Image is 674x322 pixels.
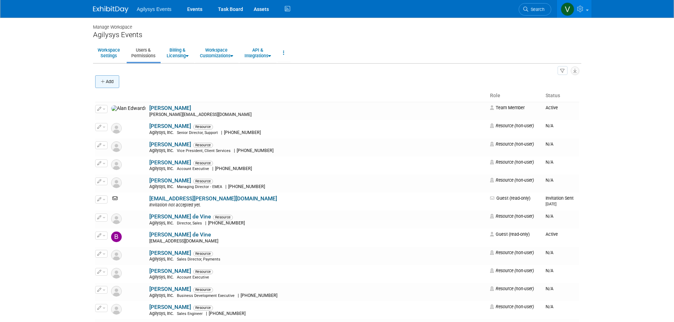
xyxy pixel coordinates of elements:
[111,177,122,188] img: Resource
[177,130,218,135] span: Senior Director, Support
[177,166,209,171] span: Account Executive
[193,305,213,310] span: Resource
[137,6,172,12] span: Agilysys Events
[225,184,226,189] span: |
[490,268,534,273] span: Resource (non-user)
[234,148,235,153] span: |
[93,30,581,39] div: Agilysys Events
[193,143,213,148] span: Resource
[149,257,176,262] span: Agilysys, Inc.
[490,304,534,309] span: Resource (non-user)
[193,124,213,129] span: Resource
[177,257,220,262] span: Sales Director, Payments
[193,161,213,166] span: Resource
[162,44,193,62] a: Billing &Licensing
[546,105,558,110] span: Active
[490,177,534,183] span: Resource (non-user)
[127,44,160,62] a: Users &Permissions
[240,44,276,62] a: API &Integrations
[149,159,191,166] a: [PERSON_NAME]
[490,105,525,110] span: Team Member
[487,90,543,102] th: Role
[177,311,203,316] span: Sales Engineer
[177,293,235,298] span: Business Development Executive
[177,185,222,189] span: Managing Director - EMEA
[222,130,263,135] span: [PHONE_NUMBER]
[238,293,239,298] span: |
[177,221,202,226] span: Director, Sales
[546,195,574,206] span: Invitation Sent
[195,44,238,62] a: WorkspaceCustomizations
[543,90,579,102] th: Status
[149,213,211,220] a: [PERSON_NAME] de Vine
[193,179,213,184] span: Resource
[490,123,534,128] span: Resource (non-user)
[93,6,128,13] img: ExhibitDay
[111,250,122,260] img: Resource
[149,148,176,153] span: Agilysys, Inc.
[207,311,248,316] span: [PHONE_NUMBER]
[546,123,553,128] span: N/A
[561,2,574,16] img: Vaitiare Munoz
[226,184,267,189] span: [PHONE_NUMBER]
[149,130,176,135] span: Agilysys, Inc.
[546,177,553,183] span: N/A
[149,166,176,171] span: Agilysys, Inc.
[528,7,545,12] span: Search
[546,159,553,165] span: N/A
[149,105,191,111] a: [PERSON_NAME]
[95,75,119,88] button: Add
[111,105,146,112] img: Alan Edwards
[149,232,211,238] a: [PERSON_NAME] de Vine
[546,232,558,237] span: Active
[111,123,122,134] img: Resource
[193,287,213,292] span: Resource
[111,141,122,152] img: Resource
[490,195,530,201] span: Guest (read-only)
[221,130,222,135] span: |
[206,221,247,226] span: [PHONE_NUMBER]
[490,159,534,165] span: Resource (non-user)
[111,268,122,279] img: Resource
[490,213,534,219] span: Resource (non-user)
[546,213,553,219] span: N/A
[149,141,191,148] a: [PERSON_NAME]
[177,148,231,153] span: Vice President, Client Services
[490,250,534,255] span: Resource (non-user)
[111,213,122,224] img: Resource
[93,18,581,30] div: Manage Workspace
[149,195,277,202] a: [EMAIL_ADDRESS][PERSON_NAME][DOMAIN_NAME]
[149,311,176,316] span: Agilysys, Inc.
[205,221,206,226] span: |
[193,269,213,274] span: Resource
[519,3,551,16] a: Search
[149,221,176,226] span: Agilysys, Inc.
[149,112,485,118] div: [PERSON_NAME][EMAIL_ADDRESS][DOMAIN_NAME]
[235,148,276,153] span: [PHONE_NUMBER]
[111,159,122,170] img: Resource
[111,232,122,242] img: Bill Jeu de Vine
[490,141,534,147] span: Resource (non-user)
[213,166,254,171] span: [PHONE_NUMBER]
[546,202,557,206] small: [DATE]
[149,275,176,280] span: Agilysys, Inc.
[149,304,191,310] a: [PERSON_NAME]
[149,293,176,298] span: Agilysys, Inc.
[546,141,553,147] span: N/A
[490,232,530,237] span: Guest (read-only)
[546,304,553,309] span: N/A
[149,123,191,129] a: [PERSON_NAME]
[149,286,191,292] a: [PERSON_NAME]
[212,166,213,171] span: |
[546,286,553,291] span: N/A
[111,286,122,297] img: Resource
[111,304,122,315] img: Resource
[149,268,191,274] a: [PERSON_NAME]
[149,250,191,256] a: [PERSON_NAME]
[149,203,485,208] div: Invitation not accepted yet.
[490,286,534,291] span: Resource (non-user)
[149,239,485,244] div: [EMAIL_ADDRESS][DOMAIN_NAME]
[213,215,233,220] span: Resource
[149,184,176,189] span: Agilysys, Inc.
[149,177,191,184] a: [PERSON_NAME]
